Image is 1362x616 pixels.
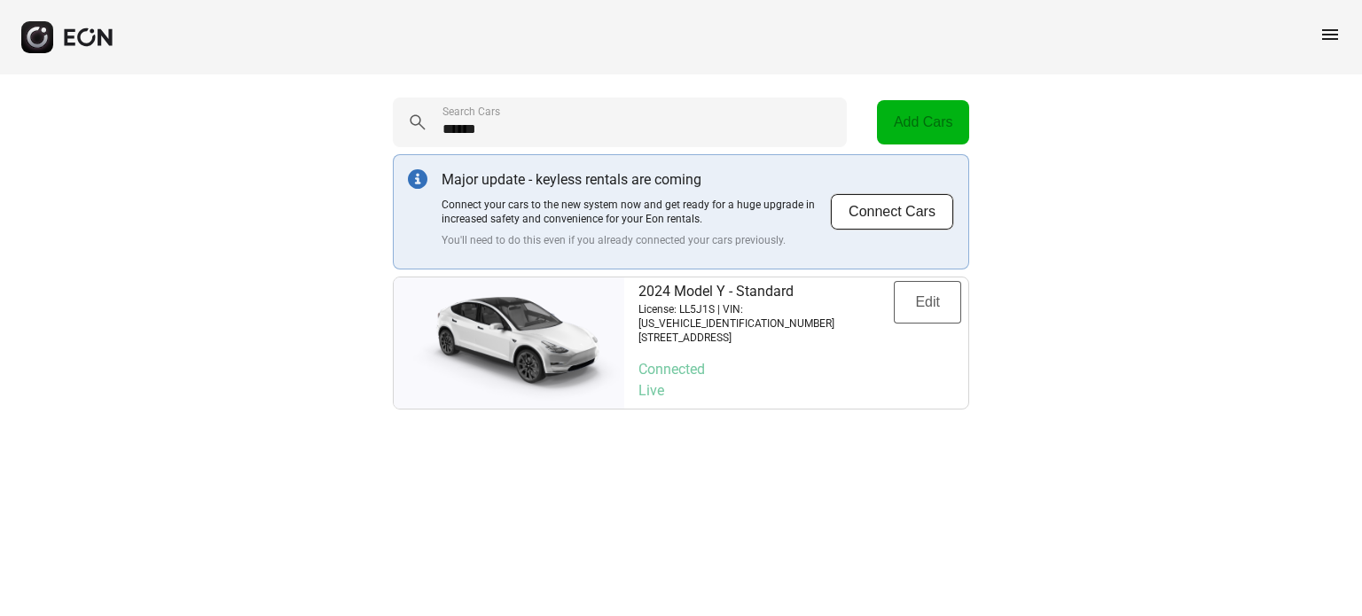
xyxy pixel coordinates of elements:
button: Edit [894,281,961,324]
span: menu [1319,24,1341,45]
p: [STREET_ADDRESS] [638,331,894,345]
p: Major update - keyless rentals are coming [442,169,830,191]
p: 2024 Model Y - Standard [638,281,894,302]
p: Connect your cars to the new system now and get ready for a huge upgrade in increased safety and ... [442,198,830,226]
p: Live [638,380,961,402]
img: car [394,285,624,401]
p: You'll need to do this even if you already connected your cars previously. [442,233,830,247]
button: Connect Cars [830,193,954,230]
p: Connected [638,359,961,380]
label: Search Cars [442,105,500,119]
img: info [408,169,427,189]
p: License: LL5J1S | VIN: [US_VEHICLE_IDENTIFICATION_NUMBER] [638,302,894,331]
